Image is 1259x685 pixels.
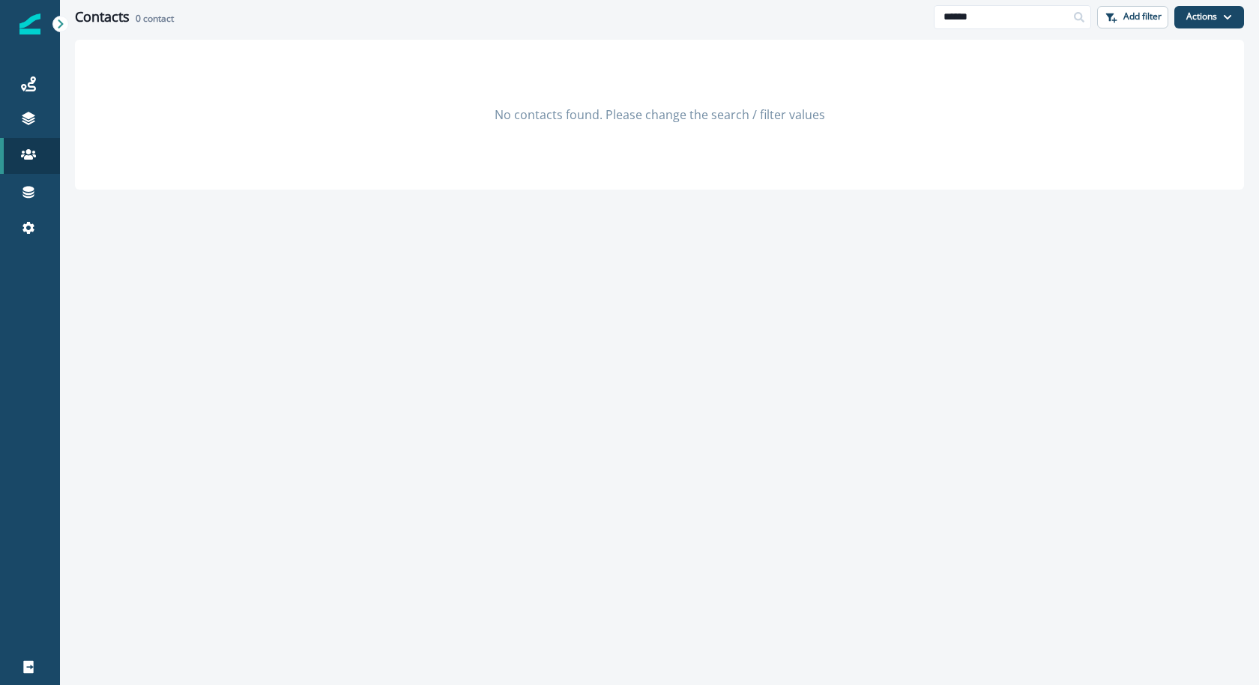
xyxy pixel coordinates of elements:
[1123,11,1162,22] p: Add filter
[136,13,174,24] h2: contact
[75,9,130,25] h1: Contacts
[1174,6,1244,28] button: Actions
[75,40,1244,190] div: No contacts found. Please change the search / filter values
[136,12,141,25] span: 0
[19,13,40,34] img: Inflection
[1097,6,1168,28] button: Add filter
